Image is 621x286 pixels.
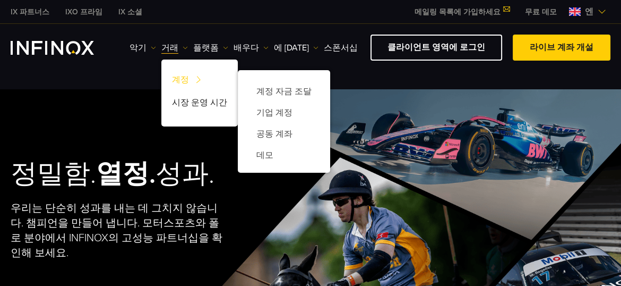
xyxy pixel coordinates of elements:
a: 라이브 계좌 개설 [513,35,610,61]
font: 정밀함. [11,158,96,190]
font: 계정 자금 조달 [256,86,312,97]
a: 데모 [248,145,320,166]
a: 공동 계좌 [248,123,320,145]
font: 플랫폼 [193,43,219,53]
font: 공동 계좌 [256,129,292,139]
font: 무료 데모 [525,7,557,16]
font: IX 파트너스 [11,7,49,16]
font: 스폰서십 [324,43,358,53]
font: IX 소셜 [118,7,142,16]
font: 에 [DATE] [274,43,309,53]
font: 열정. [96,158,156,190]
font: 배우다 [234,43,259,53]
a: 클라이언트 영역에 로그인 [370,35,502,61]
a: 스폰서십 [324,41,358,54]
a: 배우다 [234,41,269,54]
a: 인피녹스 메뉴 [517,6,565,18]
font: 메일링 목록에 가입하세요 [415,7,501,16]
font: 우리는 단순히 성과를 내는 데 그치지 않습니다. 챔피언을 만들어 냅니다. 모터스포츠와 폴로 분야에서 INFINOX의 고성능 파트너십을 확인해 보세요. [11,202,222,259]
font: 클라이언트 영역에 로그인 [387,42,485,53]
a: 인피녹스 [110,6,150,18]
a: 거래 [161,41,188,54]
a: 시장 운영 시간 [161,93,238,116]
a: 인피녹스 [57,6,110,18]
font: 악기 [130,43,146,53]
font: 데모 [256,150,273,161]
font: 시장 운영 시간 [172,97,227,108]
font: 성과. [156,158,214,190]
a: 기업 계정 [248,102,320,123]
a: INFINOX 로고 [11,41,119,55]
font: IXO 프라임 [65,7,102,16]
a: 인피녹스 [3,6,57,18]
a: 계정 [161,70,238,93]
font: 엔 [585,6,593,17]
font: 거래 [161,43,178,53]
a: 악기 [130,41,156,54]
a: 메일링 목록에 가입하세요 [407,7,517,16]
a: 계정 자금 조달 [248,81,320,102]
a: 플랫폼 [193,41,228,54]
a: 에 [DATE] [274,41,318,54]
font: 기업 계정 [256,107,292,118]
font: 계정 [172,74,189,85]
font: 라이브 계좌 개설 [530,42,593,53]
